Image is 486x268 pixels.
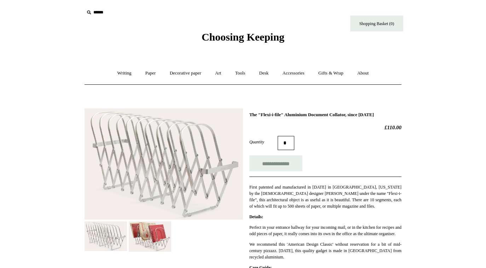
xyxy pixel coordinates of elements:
a: Art [209,64,227,83]
a: Tools [229,64,252,83]
a: Decorative paper [163,64,208,83]
a: About [351,64,375,83]
strong: Details: [249,214,263,219]
a: Writing [111,64,138,83]
h2: £110.00 [249,124,401,131]
span: Choosing Keeping [202,31,284,43]
img: The "Flexi-i-file" Aluminium Document Collator, since 1941 [85,221,127,251]
a: Accessories [276,64,311,83]
p: First patented and manufactured in [DATE] in [GEOGRAPHIC_DATA], [US_STATE] by the [DEMOGRAPHIC_DA... [249,184,401,209]
a: Paper [139,64,162,83]
a: Gifts & Wrap [312,64,350,83]
a: Shopping Basket (0) [350,16,403,31]
a: Choosing Keeping [202,37,284,42]
img: The "Flexi-i-file" Aluminium Document Collator, since 1941 [85,108,243,220]
a: Desk [253,64,275,83]
h1: The "Flexi-i-file" Aluminium Document Collator, since [DATE] [249,112,401,118]
img: The "Flexi-i-file" Aluminium Document Collator, since 1941 [129,221,171,252]
p: Perfect in your entrance hallway for your incoming mail, or in the kitchen for recipes and odd pi... [249,224,401,237]
label: Quantity [249,139,278,145]
p: We recommend this 'American Design Classic' without reservation for a bit of mid-century pizzazz.... [249,241,401,260]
